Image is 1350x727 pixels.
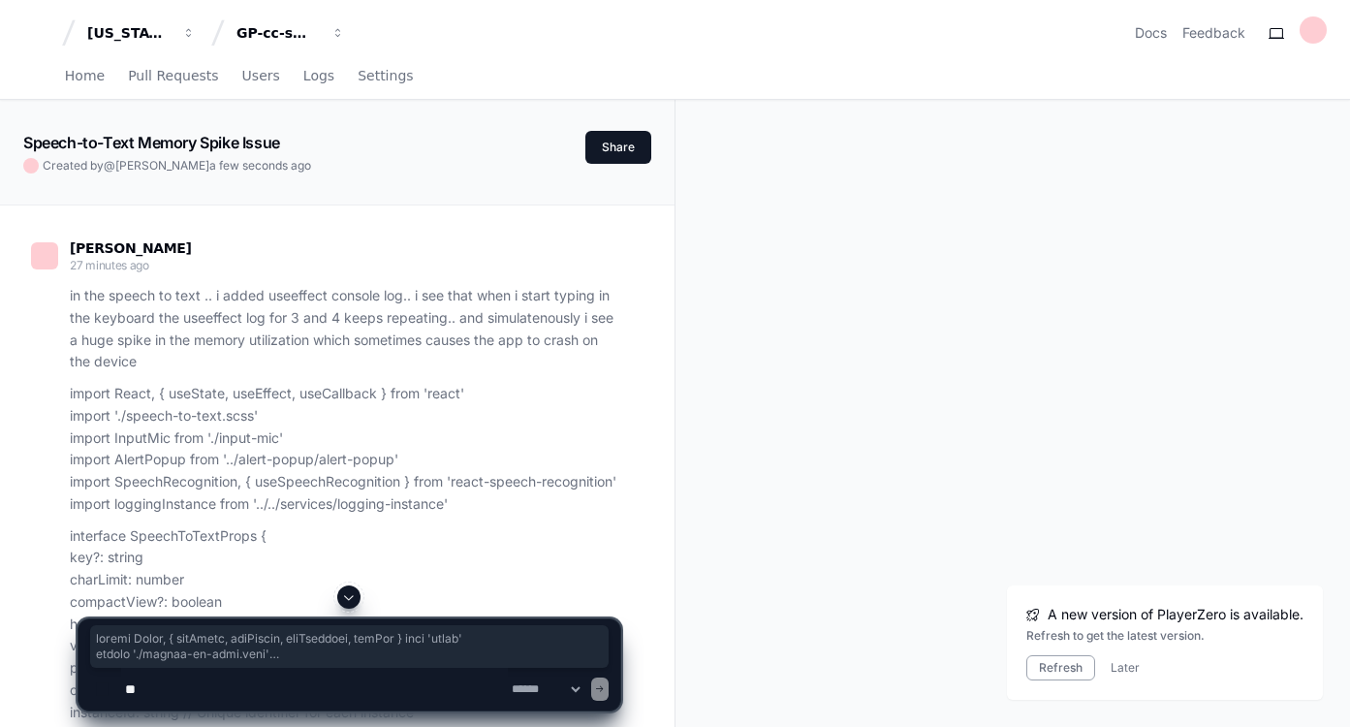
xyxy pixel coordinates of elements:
a: Settings [358,54,413,99]
span: Logs [303,70,334,81]
a: Logs [303,54,334,99]
span: a few seconds ago [209,158,311,173]
span: Users [242,70,280,81]
button: Later [1111,660,1140,676]
button: [US_STATE] Pacific [79,16,204,50]
span: Settings [358,70,413,81]
span: 27 minutes ago [70,258,149,272]
p: in the speech to text .. i added useeffect console log.. i see that when i start typing in the ke... [70,285,620,373]
app-text-character-animate: Speech-to-Text Memory Spike Issue [23,133,280,152]
span: [PERSON_NAME] [115,158,209,173]
a: Home [65,54,105,99]
div: Refresh to get the latest version. [1026,628,1303,644]
button: Feedback [1182,23,1245,43]
span: A new version of PlayerZero is available. [1048,605,1303,624]
p: import React, { useState, useEffect, useCallback } from 'react' import './speech-to-text.scss' im... [70,383,620,516]
span: Created by [43,158,311,174]
button: Refresh [1026,655,1095,680]
span: @ [104,158,115,173]
a: Users [242,54,280,99]
span: Pull Requests [128,70,218,81]
span: Home [65,70,105,81]
span: [PERSON_NAME] [70,240,192,256]
button: GP-cc-sml-apps [229,16,353,50]
a: Pull Requests [128,54,218,99]
span: loremi Dolor, { sitAmetc, adiPiscin, eliTseddoei, temPor } inci 'utlab' etdolo './magnaa-en-admi.... [96,631,603,662]
a: Docs [1135,23,1167,43]
div: GP-cc-sml-apps [236,23,320,43]
div: [US_STATE] Pacific [87,23,171,43]
button: Share [585,131,651,164]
